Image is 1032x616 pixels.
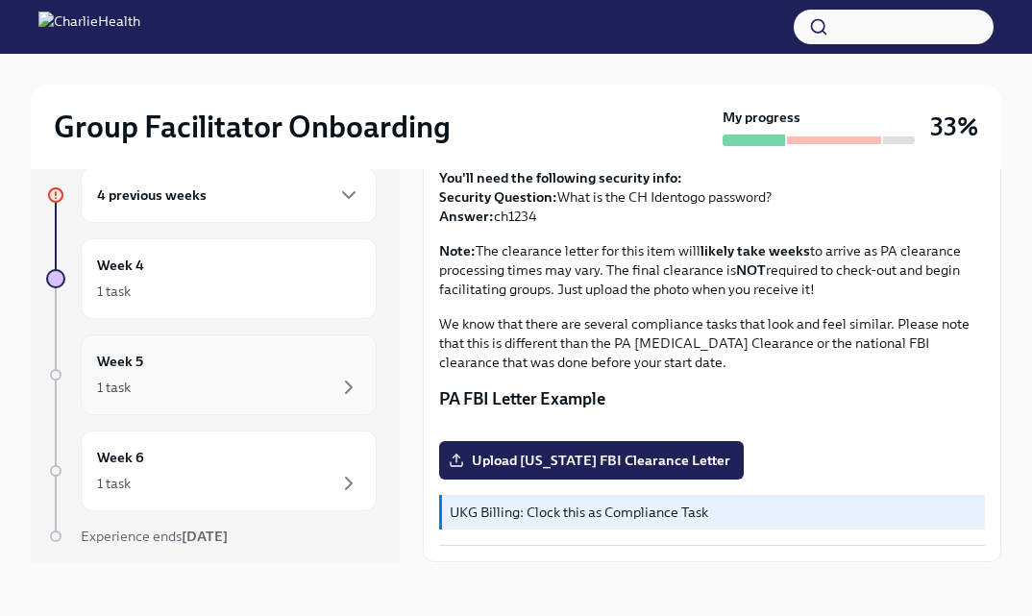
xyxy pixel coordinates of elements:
strong: You'll need the following security info: [439,169,682,186]
p: What is the CH Identogo password? ch1234 [439,168,985,226]
h3: 33% [930,110,978,144]
strong: Answer: [439,208,494,225]
p: PA FBI Letter Example [439,387,985,410]
h6: Week 4 [97,255,144,276]
div: 1 task [97,474,131,493]
strong: Note: [439,242,476,259]
a: Week 61 task [46,431,377,511]
p: The clearance letter for this item will to arrive as PA clearance processing times may vary. The ... [439,241,985,299]
p: UKG Billing: Clock this as Compliance Task [450,503,977,522]
div: 1 task [97,282,131,301]
strong: likely take weeks [700,242,810,259]
span: Upload [US_STATE] FBI Clearance Letter [453,451,730,470]
img: CharlieHealth [38,12,140,42]
a: Week 51 task [46,334,377,415]
div: 1 task [97,378,131,397]
h6: Week 5 [97,351,143,372]
p: We know that there are several compliance tasks that look and feel similar. Please note that this... [439,314,985,372]
strong: Security Question: [439,188,557,206]
strong: [DATE] [182,528,228,545]
h6: Week 6 [97,447,144,468]
label: Upload [US_STATE] FBI Clearance Letter [439,441,744,480]
h6: 4 previous weeks [97,185,207,206]
span: Experience ends [81,528,228,545]
h2: Group Facilitator Onboarding [54,108,451,146]
div: 4 previous weeks [81,167,377,223]
strong: NOT [736,261,766,279]
a: Week 41 task [46,238,377,319]
strong: My progress [723,108,800,127]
